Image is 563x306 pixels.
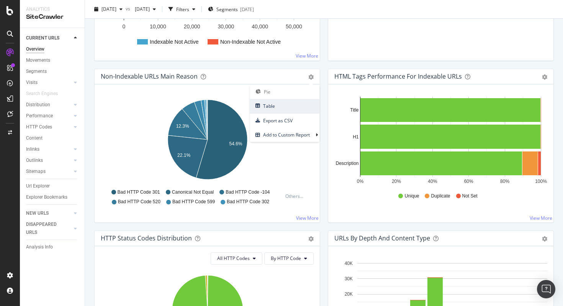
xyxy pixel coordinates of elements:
[176,6,189,12] div: Filters
[26,123,72,131] a: HTTP Codes
[26,67,47,76] div: Segments
[26,209,72,217] a: NEW URLS
[285,193,307,199] div: Others...
[172,199,215,205] span: Bad HTTP Code 599
[271,255,301,262] span: By HTTP Code
[286,23,302,30] text: 50,000
[26,45,79,53] a: Overview
[217,255,250,262] span: All HTTP Codes
[26,45,44,53] div: Overview
[26,168,46,176] div: Sitemaps
[26,145,72,153] a: Inlinks
[205,3,257,15] button: Segments[DATE]
[26,156,43,165] div: Outlinks
[26,90,65,98] a: Search Engines
[336,161,358,166] text: Description
[26,168,72,176] a: Sitemaps
[227,199,269,205] span: Bad HTTP Code 302
[464,179,473,184] text: 60%
[26,112,72,120] a: Performance
[26,134,79,142] a: Content
[218,23,234,30] text: 30,000
[26,134,43,142] div: Content
[101,234,192,242] div: HTTP Status Codes Distribution
[26,243,79,251] a: Analysis Info
[500,179,509,184] text: 80%
[26,56,50,64] div: Movements
[26,193,67,201] div: Explorer Bookmarks
[26,56,79,64] a: Movements
[353,134,359,140] text: H1
[26,101,50,109] div: Distribution
[184,23,200,30] text: 20,000
[334,97,547,186] div: A chart.
[26,79,72,87] a: Visits
[26,112,53,120] div: Performance
[431,193,450,199] span: Duplicate
[250,87,319,97] span: Pie
[26,67,79,76] a: Segments
[26,90,58,98] div: Search Engines
[26,79,38,87] div: Visits
[118,199,160,205] span: Bad HTTP Code 520
[530,215,552,221] a: View More
[26,182,50,190] div: Url Explorer
[26,13,79,21] div: SiteCrawler
[542,236,547,242] div: gear
[26,220,65,237] div: DISAPPEARED URLS
[26,123,52,131] div: HTTP Codes
[126,5,132,12] span: vs
[226,189,270,196] span: Bad HTTP Code -104
[250,85,319,142] ul: gear
[91,3,126,15] button: [DATE]
[345,261,353,266] text: 40K
[308,236,314,242] div: gear
[220,39,281,45] text: Non-Indexable Not Active
[334,234,430,242] div: URLs by Depth and Content Type
[26,156,72,165] a: Outlinks
[250,101,319,111] span: Table
[404,193,419,199] span: Unique
[26,209,49,217] div: NEW URLS
[264,252,314,265] button: By HTTP Code
[150,23,166,30] text: 10,000
[118,189,160,196] span: Bad HTTP Code 301
[252,23,268,30] text: 40,000
[26,6,79,13] div: Analytics
[345,276,353,281] text: 30K
[250,115,319,126] span: Export as CSV
[26,243,53,251] div: Analysis Info
[132,3,159,15] button: [DATE]
[250,130,316,140] span: Add to Custom Report
[392,179,401,184] text: 20%
[177,153,190,158] text: 22.1%
[150,39,199,45] text: Indexable Not Active
[296,215,319,221] a: View More
[537,280,555,298] div: Open Intercom Messenger
[26,101,72,109] a: Distribution
[26,220,72,237] a: DISAPPEARED URLS
[26,182,79,190] a: Url Explorer
[176,123,189,129] text: 12.3%
[462,193,478,199] span: Not Set
[26,34,59,42] div: CURRENT URLS
[123,23,126,30] text: 0
[345,291,353,297] text: 20K
[350,107,359,113] text: Title
[216,6,238,12] span: Segments
[535,179,547,184] text: 100%
[165,3,198,15] button: Filters
[211,252,262,265] button: All HTTP Codes
[101,6,116,12] span: 2025 Oct. 2nd
[240,6,254,12] div: [DATE]
[132,6,150,12] span: 2024 May. 30th
[101,97,314,186] svg: A chart.
[172,189,214,196] span: Canonical Not Equal
[26,193,79,201] a: Explorer Bookmarks
[229,141,242,146] text: 54.6%
[26,34,72,42] a: CURRENT URLS
[334,72,462,80] div: HTML Tags Performance for Indexable URLs
[296,53,318,59] a: View More
[308,74,314,80] div: gear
